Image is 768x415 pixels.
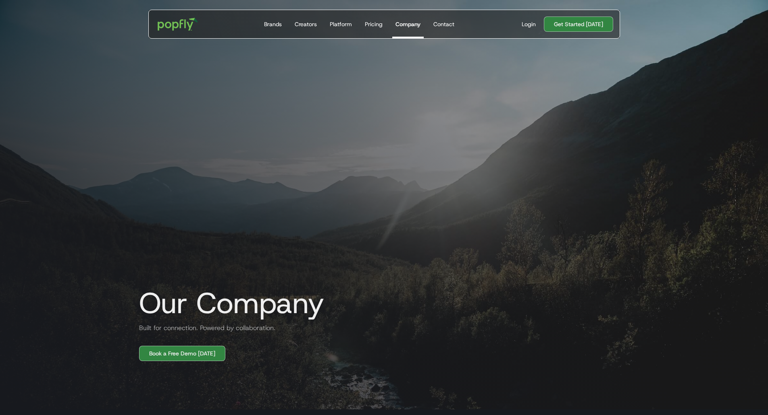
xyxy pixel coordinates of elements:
a: Brands [261,10,285,38]
a: Contact [430,10,458,38]
a: Login [518,20,539,28]
h1: Our Company [133,287,324,319]
div: Company [395,20,420,28]
div: Brands [264,20,282,28]
div: Contact [433,20,454,28]
a: Pricing [362,10,386,38]
div: Creators [295,20,317,28]
a: home [152,12,204,36]
a: Get Started [DATE] [544,17,613,32]
div: Pricing [365,20,383,28]
a: Book a Free Demo [DATE] [139,346,225,361]
a: Platform [327,10,355,38]
div: Platform [330,20,352,28]
h2: Built for connection. Powered by collaboration. [133,323,275,333]
a: Creators [291,10,320,38]
div: Login [522,20,536,28]
a: Company [392,10,424,38]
